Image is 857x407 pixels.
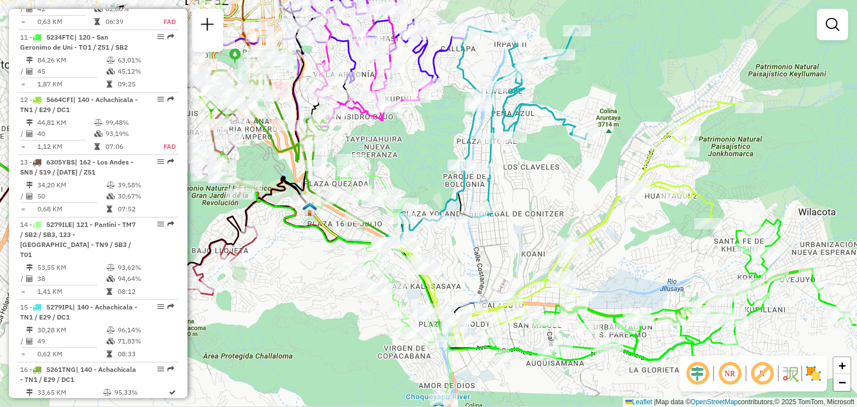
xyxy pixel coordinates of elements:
td: 0,63 KM [37,16,94,27]
a: Exibir filtros [821,13,844,36]
em: Rota exportada [167,366,174,372]
em: Opções [157,96,164,103]
td: = [20,16,26,27]
i: Distância Total [26,119,33,126]
td: 99,48% [105,117,151,128]
span: | 120 - San Geronimo de Uni - TO1 / Z51 / SB2 [20,33,128,51]
td: 07:52 [117,203,174,215]
em: Opções [157,303,164,310]
i: Distância Total [26,57,33,64]
span: 5664CFI [46,95,73,104]
em: Rota exportada [167,303,174,310]
span: | [654,398,656,406]
span: | 121 - Pantini - TM7 / SB2 / SB3, 123 - [GEOGRAPHIC_DATA] - TN9 / SB3 / T01 [20,220,136,259]
td: 0,68 KM [37,203,106,215]
td: 1,12 KM [37,141,94,152]
td: / [20,3,26,14]
td: 33,65 KM [37,387,103,398]
em: Opções [157,366,164,372]
td: / [20,273,26,284]
i: % de utilização do peso [107,57,115,64]
td: / [20,128,26,139]
i: % de utilização do peso [107,264,115,271]
i: Distância Total [26,327,33,333]
i: % de utilização da cubagem [107,275,115,282]
i: Total de Atividades [26,338,33,345]
i: Distância Total [26,389,33,396]
span: 6305YBS [46,158,75,166]
span: 13 - [20,158,133,176]
td: 39,58% [117,180,174,191]
a: Leaflet [625,398,652,406]
td: 1,87 KM [37,79,106,90]
td: 08:33 [117,348,174,360]
td: 09:25 [117,79,174,90]
td: FAD [151,141,176,152]
i: Tempo total em rota [107,351,112,357]
td: = [20,286,26,297]
span: 12 - [20,95,138,114]
em: Rota exportada [167,158,174,165]
td: 40 [37,128,94,139]
td: 53,55 KM [37,262,106,273]
td: 1,41 KM [37,286,106,297]
td: 42 [37,3,94,14]
td: 45 [37,66,106,77]
td: 50 [37,191,106,202]
td: 96,14% [117,324,174,336]
td: = [20,141,26,152]
em: Rota exportada [167,33,174,40]
td: = [20,79,26,90]
td: 49 [37,336,106,347]
td: 06:39 [105,16,151,27]
span: 16 - [20,365,136,384]
td: 34,20 KM [37,180,106,191]
td: 30,67% [117,191,174,202]
i: Total de Atividades [26,193,33,200]
i: Total de Atividades [26,68,33,75]
i: Tempo total em rota [107,81,112,88]
i: Tempo total em rota [94,18,100,25]
td: 0,62 KM [37,348,106,360]
i: % de utilização da cubagem [107,338,115,345]
td: / [20,66,26,77]
td: 84,26 KM [37,55,106,66]
i: Tempo total em rota [107,206,112,212]
td: 82,60% [105,3,151,14]
span: + [839,358,846,372]
td: 45,12% [117,66,174,77]
span: 14 - [20,220,136,259]
span: Ocultar NR [716,360,743,387]
em: Opções [157,158,164,165]
span: 5261TNG [46,365,76,374]
a: Zoom in [834,357,850,374]
i: % de utilização da cubagem [94,6,103,12]
i: Tempo total em rota [107,288,112,295]
td: 93,62% [117,262,174,273]
td: 30,28 KM [37,324,106,336]
img: Exibir/Ocultar setores [805,365,822,382]
td: 08:12 [117,286,174,297]
i: Rota otimizada [169,389,176,396]
span: Exibir rótulo [749,360,776,387]
span: | 140 - Achachicala - TN1 / E29 / DC1 [20,303,137,321]
i: % de utilização da cubagem [107,68,115,75]
a: Nova sessão e pesquisa [196,13,219,38]
span: 11 - [20,33,128,51]
div: Map data © contributors,© 2025 TomTom, Microsoft [623,398,857,407]
span: Ocultar deslocamento [684,360,711,387]
td: FAD [151,16,176,27]
i: Distância Total [26,264,33,271]
i: Tempo total em rota [94,143,100,150]
td: 44,81 KM [37,117,94,128]
td: 71,83% [117,336,174,347]
i: % de utilização da cubagem [107,193,115,200]
i: % de utilização da cubagem [94,130,103,137]
td: 95,33% [114,387,168,398]
i: % de utilização do peso [103,389,112,396]
span: 15 - [20,303,137,321]
span: | 140 - Achachicala - TN1 / E29 / DC1 [20,365,136,384]
a: OpenStreetMap [691,398,738,406]
span: | 140 - Achachicala - TN1 / E29 / DC1 [20,95,138,114]
em: Rota exportada [167,221,174,227]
